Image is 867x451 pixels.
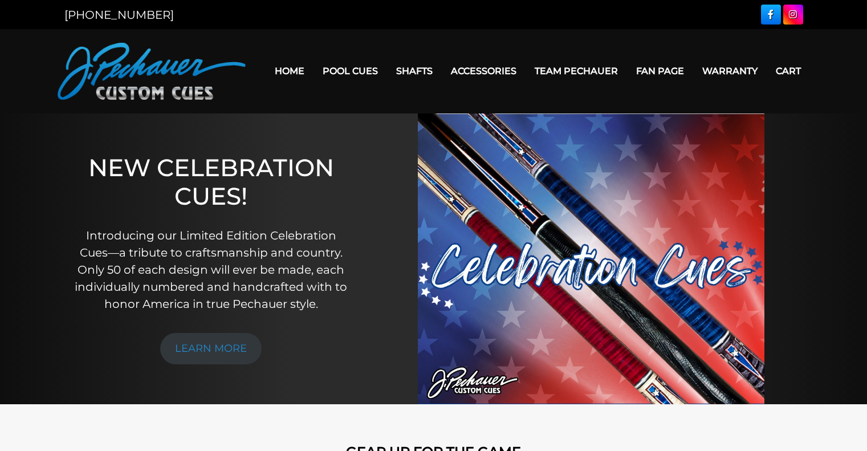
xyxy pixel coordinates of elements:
a: LEARN MORE [160,333,262,364]
a: Home [266,56,314,86]
img: Pechauer Custom Cues [58,43,246,100]
a: Team Pechauer [526,56,627,86]
a: Pool Cues [314,56,387,86]
a: [PHONE_NUMBER] [64,8,174,22]
h1: NEW CELEBRATION CUES! [71,153,351,211]
a: Fan Page [627,56,693,86]
a: Accessories [442,56,526,86]
p: Introducing our Limited Edition Celebration Cues—a tribute to craftsmanship and country. Only 50 ... [71,227,351,312]
a: Warranty [693,56,767,86]
a: Cart [767,56,810,86]
a: Shafts [387,56,442,86]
